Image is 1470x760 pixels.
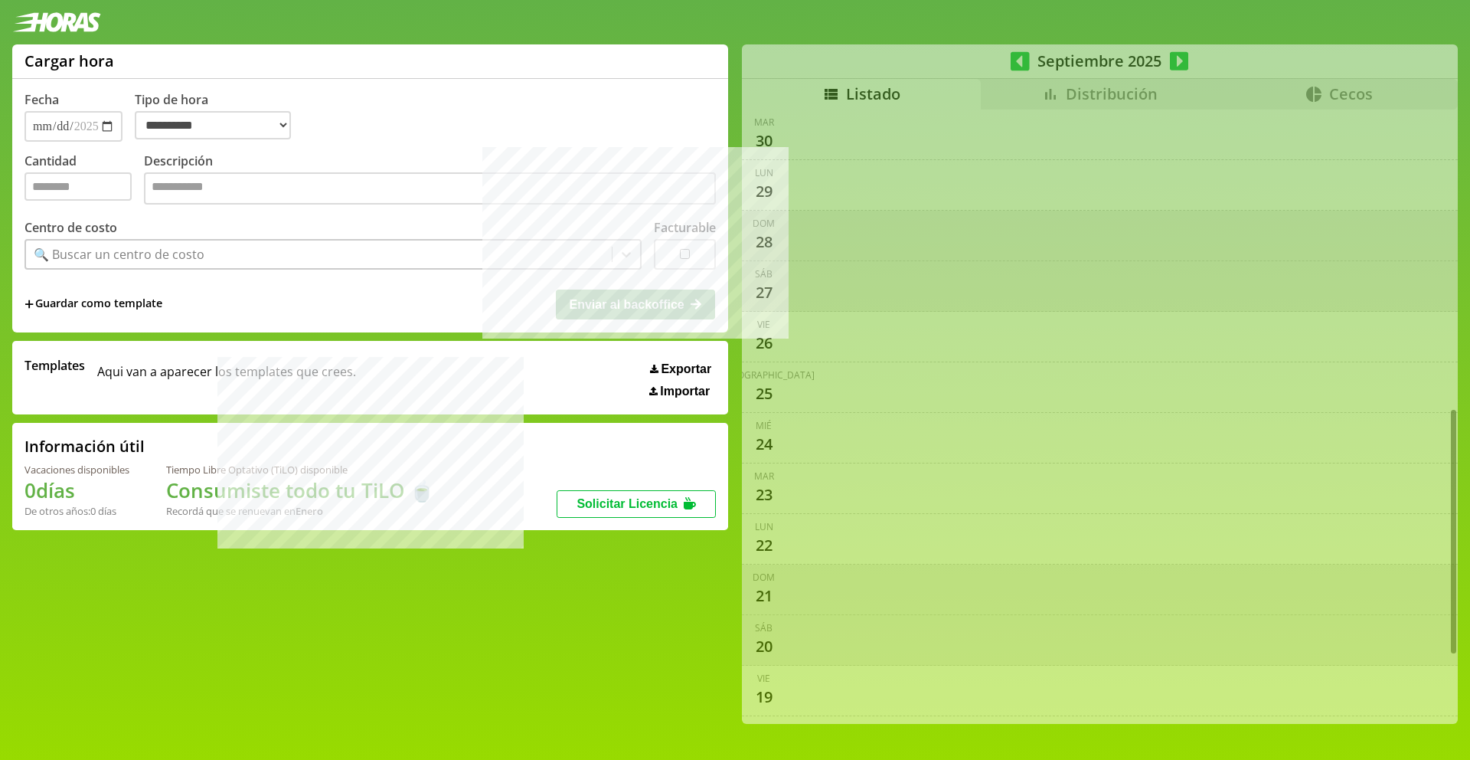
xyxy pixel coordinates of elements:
[24,296,162,313] span: +Guardar como template
[144,172,716,205] textarea: Descripción
[24,172,132,201] input: Cantidad
[135,91,303,142] label: Tipo de hora
[34,246,204,263] div: 🔍 Buscar un centro de costo
[97,357,356,398] span: Aqui van a aparecer los templates que crees.
[660,385,710,398] span: Importar
[166,463,434,477] div: Tiempo Libre Optativo (TiLO) disponible
[24,152,144,208] label: Cantidad
[24,477,129,504] h1: 0 días
[24,436,145,457] h2: Información útil
[557,490,716,518] button: Solicitar Licencia
[24,296,34,313] span: +
[577,497,678,510] span: Solicitar Licencia
[135,111,291,139] select: Tipo de hora
[654,219,716,236] label: Facturable
[166,477,434,504] h1: Consumiste todo tu TiLO 🍵
[24,357,85,374] span: Templates
[661,362,711,376] span: Exportar
[645,362,716,377] button: Exportar
[24,463,129,477] div: Vacaciones disponibles
[24,91,59,108] label: Fecha
[24,504,129,518] div: De otros años: 0 días
[166,504,434,518] div: Recordá que se renuevan en
[24,51,114,71] h1: Cargar hora
[144,152,716,208] label: Descripción
[12,12,101,32] img: logotipo
[24,219,117,236] label: Centro de costo
[296,504,323,518] b: Enero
